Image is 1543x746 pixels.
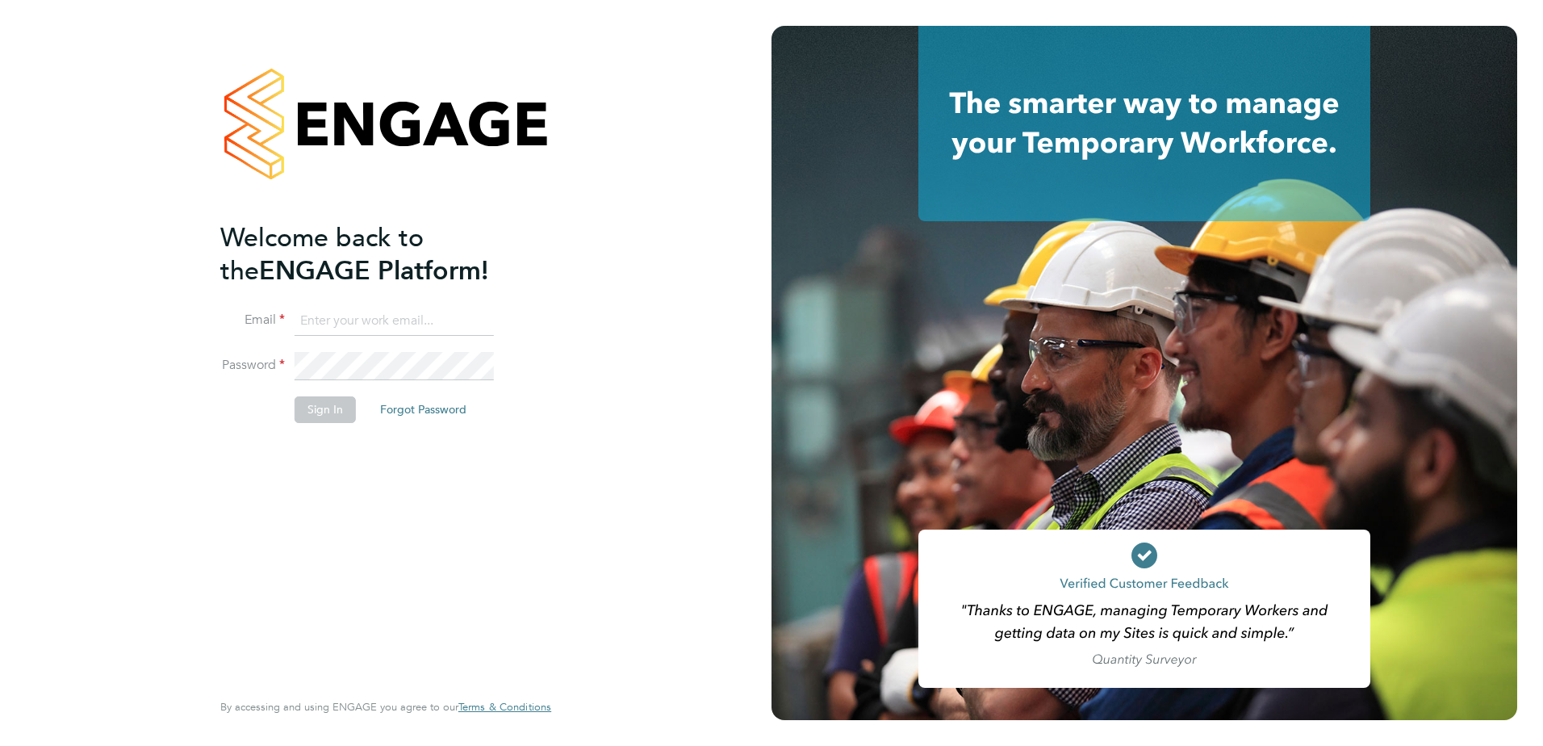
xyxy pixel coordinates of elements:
[220,222,424,287] span: Welcome back to the
[367,396,479,422] button: Forgot Password
[220,357,285,374] label: Password
[458,700,551,714] span: Terms & Conditions
[220,221,535,287] h2: ENGAGE Platform!
[295,396,356,422] button: Sign In
[295,307,494,336] input: Enter your work email...
[220,312,285,329] label: Email
[220,700,551,714] span: By accessing and using ENGAGE you agree to our
[458,701,551,714] a: Terms & Conditions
